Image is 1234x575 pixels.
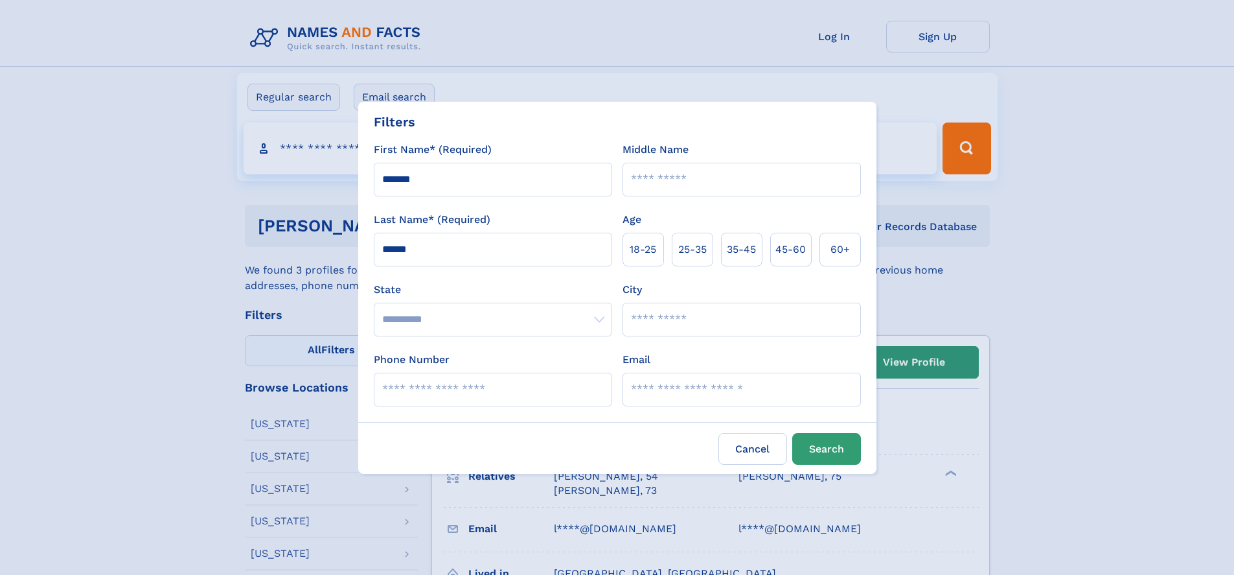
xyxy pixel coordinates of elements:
[374,142,492,158] label: First Name* (Required)
[374,282,612,298] label: State
[374,212,490,228] label: Last Name* (Required)
[830,242,850,257] span: 60+
[623,352,650,368] label: Email
[792,433,861,465] button: Search
[374,352,450,368] label: Phone Number
[623,142,689,158] label: Middle Name
[374,112,415,132] div: Filters
[623,212,641,228] label: Age
[678,242,707,257] span: 25‑35
[727,242,756,257] span: 35‑45
[623,282,642,298] label: City
[775,242,806,257] span: 45‑60
[630,242,656,257] span: 18‑25
[718,433,787,465] label: Cancel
